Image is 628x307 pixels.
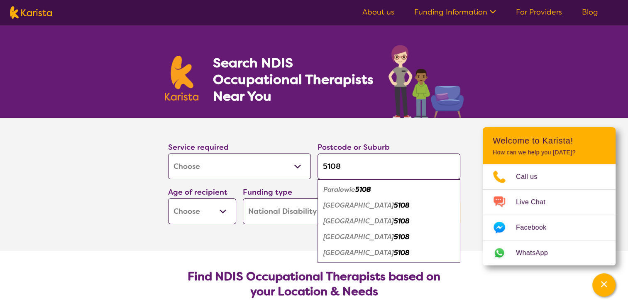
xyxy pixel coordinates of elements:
[355,185,371,194] em: 5108
[592,273,616,297] button: Channel Menu
[493,136,606,146] h2: Welcome to Karista!
[362,7,394,17] a: About us
[516,247,558,259] span: WhatsApp
[516,171,547,183] span: Call us
[323,248,394,257] em: [GEOGRAPHIC_DATA]
[516,7,562,17] a: For Providers
[394,248,410,257] em: 5108
[323,217,394,225] em: [GEOGRAPHIC_DATA]
[389,45,464,118] img: occupational-therapy
[318,153,460,179] input: Type
[483,164,616,265] ul: Choose channel
[323,233,394,241] em: [GEOGRAPHIC_DATA]
[168,142,229,152] label: Service required
[168,187,227,197] label: Age of recipient
[10,6,52,19] img: Karista logo
[394,201,410,210] em: 5108
[322,198,456,213] div: Salisbury 5108
[322,213,456,229] div: Salisbury Downs 5108
[323,185,355,194] em: Paralowie
[213,54,374,104] h1: Search NDIS Occupational Therapists Near You
[322,245,456,261] div: Salisbury North Whites Road 5108
[243,187,292,197] label: Funding type
[165,56,199,101] img: Karista logo
[483,240,616,265] a: Web link opens in a new tab.
[483,127,616,265] div: Channel Menu
[318,142,390,152] label: Postcode or Suburb
[394,233,410,241] em: 5108
[582,7,598,17] a: Blog
[322,182,456,198] div: Paralowie 5108
[516,221,556,234] span: Facebook
[414,7,496,17] a: Funding Information
[322,229,456,245] div: Salisbury North 5108
[394,217,410,225] em: 5108
[516,196,555,208] span: Live Chat
[175,269,454,299] h2: Find NDIS Occupational Therapists based on your Location & Needs
[493,149,606,156] p: How can we help you [DATE]?
[323,201,394,210] em: [GEOGRAPHIC_DATA]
